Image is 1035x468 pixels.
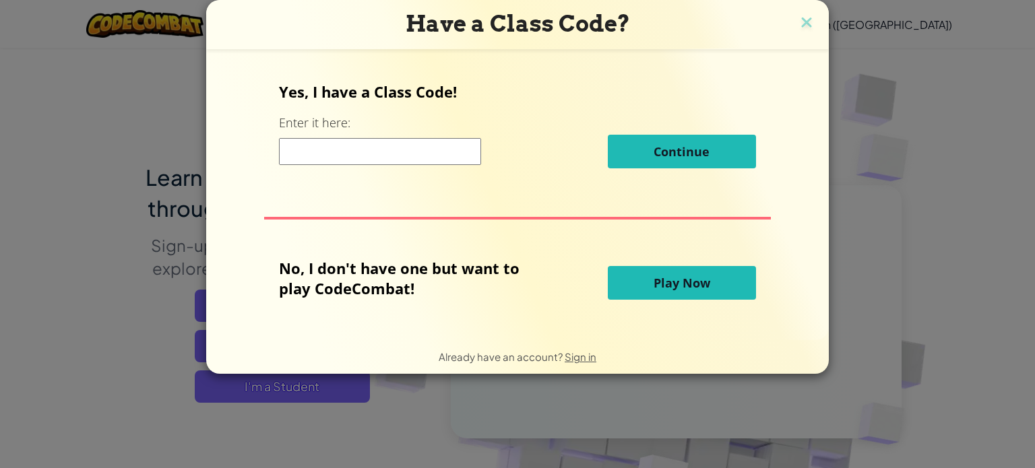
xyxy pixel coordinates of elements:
[406,10,630,37] span: Have a Class Code?
[279,81,755,102] p: Yes, I have a Class Code!
[654,143,710,160] span: Continue
[608,135,756,168] button: Continue
[798,13,815,34] img: close icon
[565,350,596,363] a: Sign in
[608,266,756,300] button: Play Now
[279,258,540,298] p: No, I don't have one but want to play CodeCombat!
[279,114,350,131] label: Enter it here:
[654,275,710,291] span: Play Now
[439,350,565,363] span: Already have an account?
